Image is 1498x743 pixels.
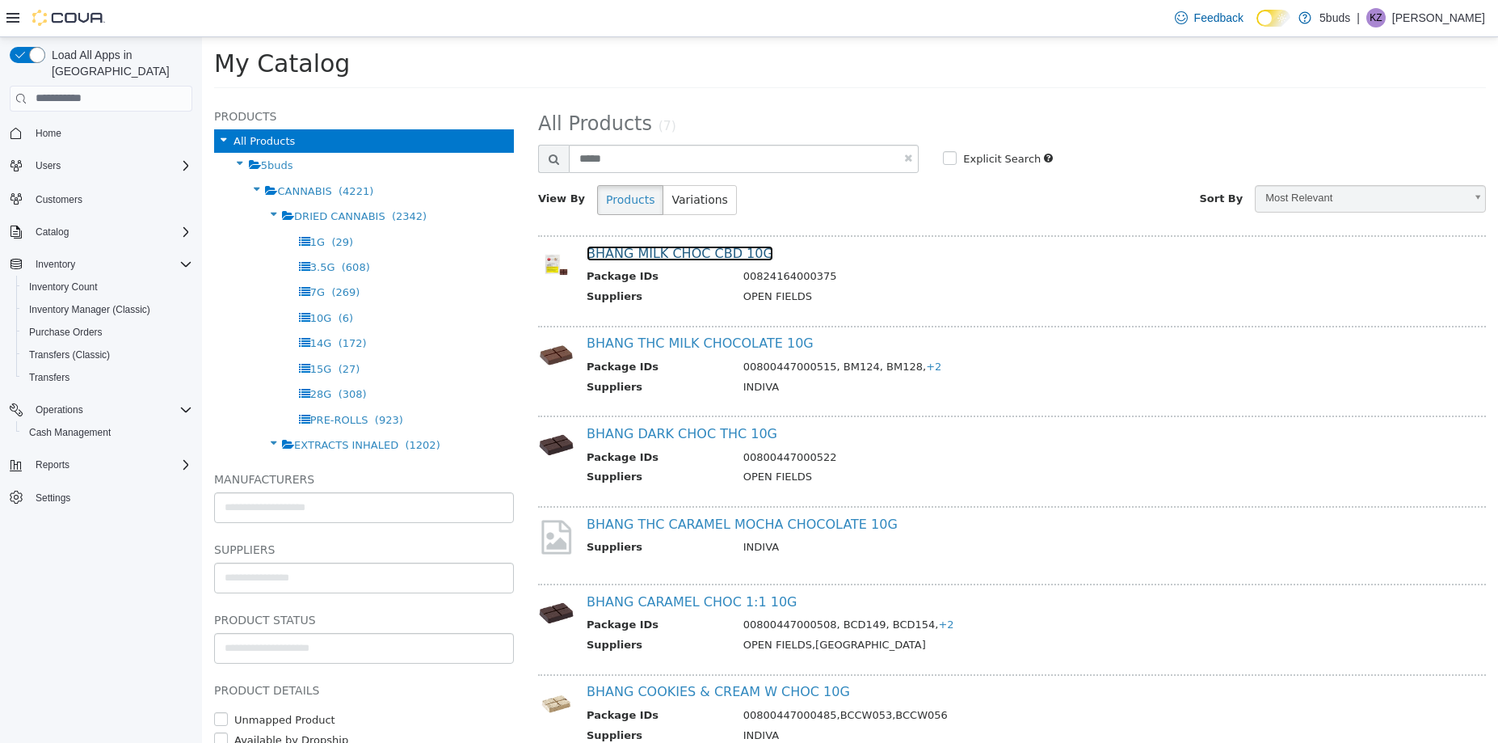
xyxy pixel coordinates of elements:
[32,10,105,26] img: Cova
[724,323,739,336] span: +2
[12,644,312,663] h5: Product Details
[1319,8,1350,27] p: 5buds
[529,690,1252,711] td: INDIVA
[3,154,199,177] button: Users
[45,47,192,79] span: Load All Apps in [GEOGRAPHIC_DATA]
[10,115,192,551] nav: Complex example
[385,209,571,224] a: BHANG MILK CHOC CBD 10G
[23,345,192,365] span: Transfers (Classic)
[385,231,529,251] th: Package IDs
[29,188,192,209] span: Customers
[29,426,111,439] span: Cash Management
[541,581,752,593] span: 00800447000508, BCD149, BCD154,
[385,342,529,362] th: Suppliers
[395,148,461,178] button: Products
[108,351,130,363] span: 28G
[29,156,67,175] button: Users
[59,122,91,134] span: 5buds
[1392,8,1485,27] p: [PERSON_NAME]
[385,647,648,662] a: BHANG COOKIES & CREAM W CHOC 10G
[23,277,104,297] a: Inventory Count
[1194,10,1243,26] span: Feedback
[29,488,77,508] a: Settings
[29,190,89,209] a: Customers
[23,423,117,442] a: Cash Management
[336,155,383,167] span: View By
[3,187,199,210] button: Customers
[23,368,76,387] a: Transfers
[23,300,192,319] span: Inventory Manager (Classic)
[29,255,192,274] span: Inventory
[28,675,133,691] label: Unmapped Product
[529,432,1252,452] td: OPEN FIELDS
[108,249,123,261] span: 7G
[129,199,151,211] span: (29)
[23,323,109,342] a: Purchase Orders
[757,114,839,130] label: Explicit Search
[203,402,238,414] span: (1202)
[3,121,199,145] button: Home
[23,300,157,319] a: Inventory Manager (Classic)
[16,366,199,389] button: Transfers
[92,402,196,414] span: EXTRACTS INHALED
[29,455,192,475] span: Reports
[529,412,1252,433] td: 00800447000522
[29,326,103,339] span: Purchase Orders
[108,377,166,389] span: PRE-ROLLS
[385,298,612,314] a: BHANG THC MILK CHOCOLATE 10G
[385,389,575,404] a: BHANG DARK CHOC THC 10G
[16,421,199,444] button: Cash Management
[385,251,529,272] th: Suppliers
[29,222,192,242] span: Catalog
[541,323,740,336] span: 00800447000515, BM124, BM128,
[1168,2,1250,34] a: Feedback
[16,298,199,321] button: Inventory Manager (Classic)
[3,399,199,421] button: Operations
[1053,148,1284,175] a: Most Relevant
[529,670,1252,690] td: 00800447000485,BCCW053,BCCW056
[12,573,312,593] h5: Product Status
[36,127,61,140] span: Home
[28,695,146,711] label: Available by Dropship
[1054,149,1262,174] span: Most Relevant
[3,486,199,509] button: Settings
[36,403,83,416] span: Operations
[36,458,69,471] span: Reports
[336,480,372,520] img: missing-image.png
[29,488,192,508] span: Settings
[529,502,1252,522] td: INDIVA
[29,156,192,175] span: Users
[137,275,151,287] span: (6)
[3,221,199,243] button: Catalog
[385,322,529,342] th: Package IDs
[29,400,90,420] button: Operations
[23,323,192,342] span: Purchase Orders
[461,148,534,178] button: Variations
[23,345,116,365] a: Transfers (Classic)
[12,503,312,522] h5: Suppliers
[36,226,69,239] span: Catalog
[336,300,372,336] img: 150
[29,400,192,420] span: Operations
[16,344,199,366] button: Transfers (Classic)
[23,368,192,387] span: Transfers
[108,224,133,236] span: 3.5G
[385,432,529,452] th: Suppliers
[1357,8,1360,27] p: |
[29,455,76,475] button: Reports
[12,12,148,40] span: My Catalog
[36,193,82,206] span: Customers
[29,348,110,361] span: Transfers (Classic)
[336,648,372,685] img: 150
[736,581,751,593] span: +2
[36,492,70,504] span: Settings
[137,300,165,312] span: (172)
[23,423,192,442] span: Cash Management
[29,123,192,143] span: Home
[108,275,130,287] span: 10G
[137,148,171,160] span: (4221)
[92,173,183,185] span: DRIED CANNABIS
[336,390,372,426] img: 150
[36,159,61,172] span: Users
